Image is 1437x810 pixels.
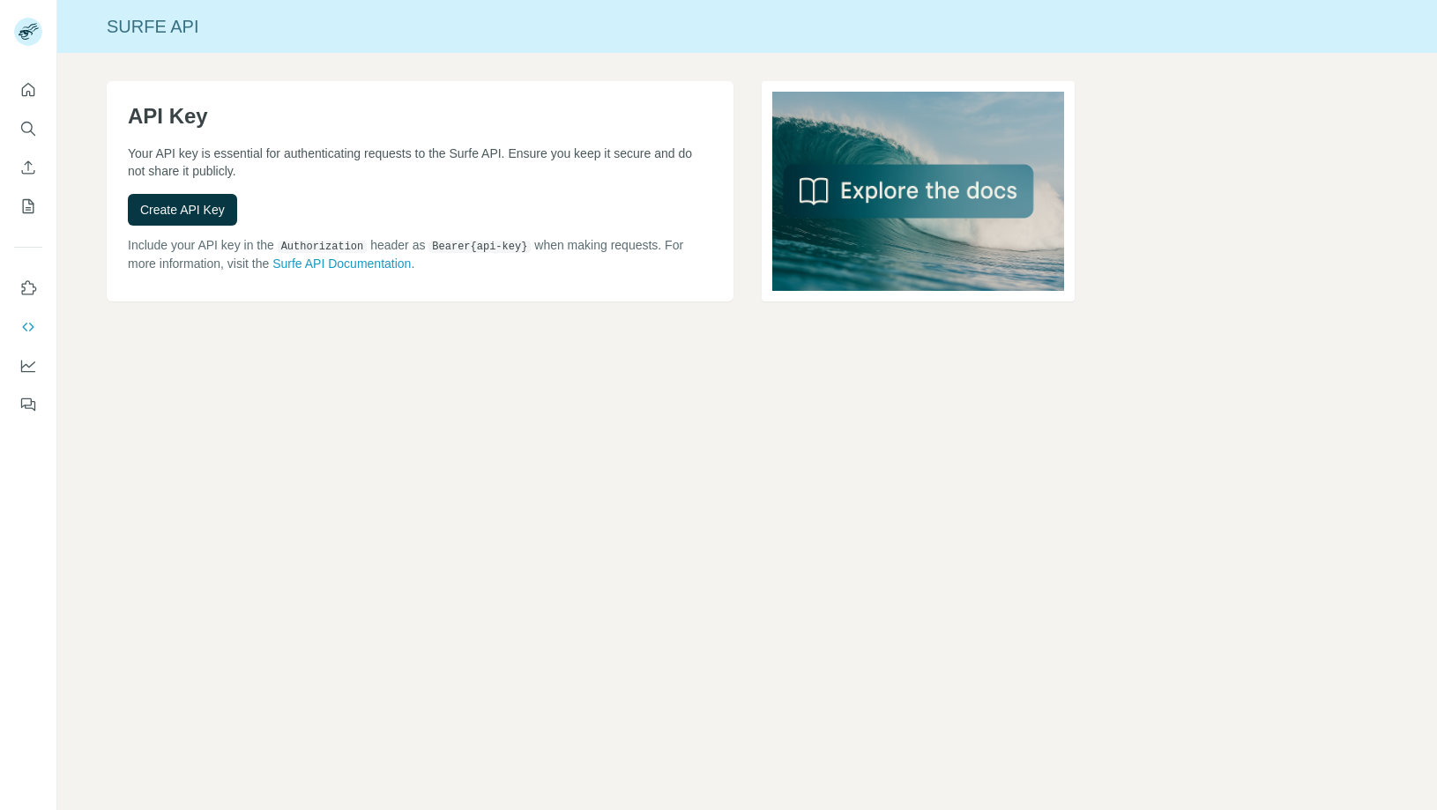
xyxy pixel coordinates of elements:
[272,256,411,271] a: Surfe API Documentation
[128,236,712,272] p: Include your API key in the header as when making requests. For more information, visit the .
[14,190,42,222] button: My lists
[128,145,712,180] p: Your API key is essential for authenticating requests to the Surfe API. Ensure you keep it secure...
[128,102,712,130] h1: API Key
[14,74,42,106] button: Quick start
[57,14,1437,39] div: Surfe API
[428,241,531,253] code: Bearer {api-key}
[140,201,225,219] span: Create API Key
[14,389,42,420] button: Feedback
[128,194,237,226] button: Create API Key
[14,113,42,145] button: Search
[14,272,42,304] button: Use Surfe on LinkedIn
[14,152,42,183] button: Enrich CSV
[278,241,368,253] code: Authorization
[14,311,42,343] button: Use Surfe API
[14,350,42,382] button: Dashboard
